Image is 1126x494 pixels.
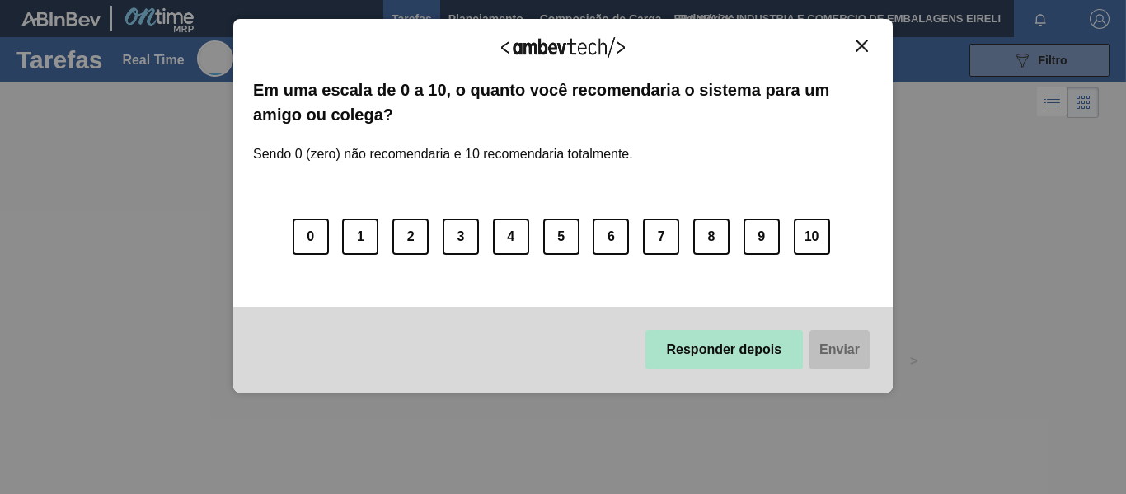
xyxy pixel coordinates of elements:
[643,219,679,255] button: 7
[392,219,429,255] button: 2
[543,219,579,255] button: 5
[253,127,633,162] label: Sendo 0 (zero) não recomendaria e 10 recomendaria totalmente.
[856,40,868,52] img: Close
[501,37,625,58] img: Logo Ambevtech
[342,219,378,255] button: 1
[443,219,479,255] button: 3
[253,78,873,128] label: Em uma escala de 0 a 10, o quanto você recomendaria o sistema para um amigo ou colega?
[794,219,830,255] button: 10
[293,219,329,255] button: 0
[744,219,780,255] button: 9
[645,330,804,369] button: Responder depois
[693,219,730,255] button: 8
[493,219,529,255] button: 4
[593,219,629,255] button: 6
[851,39,873,53] button: Close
